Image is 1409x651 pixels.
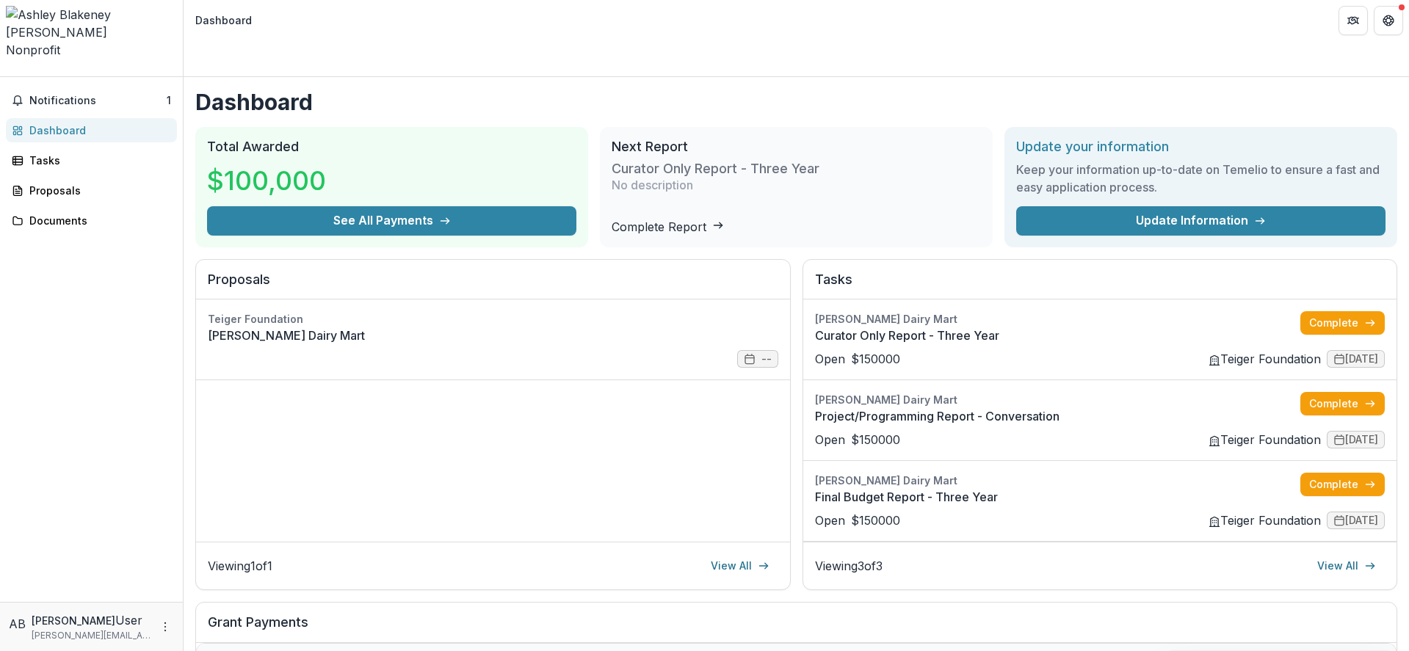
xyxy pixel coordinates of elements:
h2: Tasks [815,272,1386,299]
a: Complete [1300,311,1385,335]
a: Complete Report [612,219,724,234]
a: Update Information [1016,206,1386,236]
h3: Keep your information up-to-date on Temelio to ensure a fast and easy application process. [1016,161,1386,196]
nav: breadcrumb [189,10,258,31]
div: Dashboard [195,12,252,28]
p: User [115,611,142,629]
h2: Update your information [1016,139,1386,155]
p: No description [612,176,693,194]
p: Viewing 1 of 1 [208,557,272,575]
div: [PERSON_NAME] [6,23,177,41]
a: Complete [1300,473,1385,496]
button: Partners [1339,6,1368,35]
a: Final Budget Report - Three Year [815,488,1301,506]
button: More [156,618,174,636]
a: Dashboard [6,118,177,142]
button: See All Payments [207,206,576,236]
a: Complete [1300,392,1385,415]
h3: $100,000 [207,161,326,200]
h2: Grant Payments [208,614,1385,642]
button: Get Help [1374,6,1403,35]
button: Notifications1 [6,89,177,112]
a: View All [1308,554,1385,578]
h2: Next Report [612,139,981,155]
a: Curator Only Report - Three Year [815,327,1301,344]
a: [PERSON_NAME] Dairy Mart [208,327,778,344]
span: Notifications [29,95,167,107]
h2: Total Awarded [207,139,576,155]
h2: Proposals [208,272,778,299]
span: 1 [167,94,171,106]
div: Proposals [29,183,165,198]
div: Tasks [29,153,165,168]
p: [PERSON_NAME] [32,613,115,628]
a: Tasks [6,148,177,172]
a: Proposals [6,178,177,203]
img: Ashley Blakeney [6,6,177,23]
span: Nonprofit [6,43,60,57]
h3: Curator Only Report - Three Year [612,161,819,177]
p: [PERSON_NAME][EMAIL_ADDRESS][DOMAIN_NAME] [32,629,151,642]
p: Viewing 3 of 3 [815,557,883,575]
div: Ashley Blakeney [9,615,26,633]
div: Dashboard [29,123,165,138]
a: Documents [6,208,177,233]
h1: Dashboard [195,89,1397,115]
div: Documents [29,213,165,228]
a: Project/Programming Report - Conversation [815,407,1301,425]
a: View All [702,554,778,578]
